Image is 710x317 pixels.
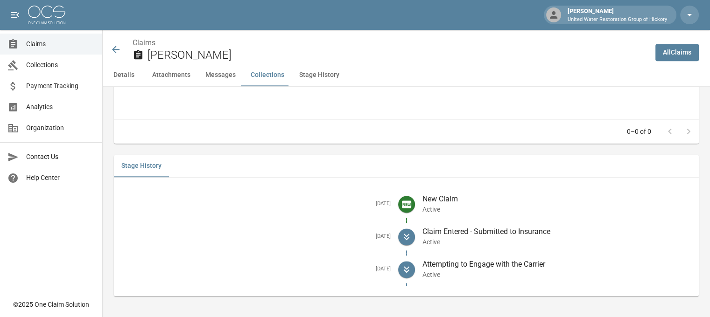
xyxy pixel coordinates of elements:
[422,226,692,237] p: Claim Entered - Submitted to Insurance
[103,64,710,86] div: anchor tabs
[26,173,95,183] span: Help Center
[422,205,692,214] p: Active
[121,233,391,240] h5: [DATE]
[121,200,391,207] h5: [DATE]
[422,193,692,205] p: New Claim
[655,44,699,61] a: AllClaims
[422,237,692,247] p: Active
[564,7,671,23] div: [PERSON_NAME]
[243,64,292,86] button: Collections
[292,64,347,86] button: Stage History
[422,259,692,270] p: Attempting to Engage with the Carrier
[26,60,95,70] span: Collections
[114,155,169,177] button: Stage History
[148,48,648,62] h2: [PERSON_NAME]
[133,38,155,47] a: Claims
[26,123,95,133] span: Organization
[133,37,648,48] nav: breadcrumb
[198,64,243,86] button: Messages
[121,266,391,273] h5: [DATE]
[114,155,699,177] div: related-list tabs
[13,300,89,309] div: © 2025 One Claim Solution
[568,16,667,24] p: United Water Restoration Group of Hickory
[422,270,692,279] p: Active
[103,64,145,86] button: Details
[26,102,95,112] span: Analytics
[26,152,95,162] span: Contact Us
[26,81,95,91] span: Payment Tracking
[145,64,198,86] button: Attachments
[28,6,65,24] img: ocs-logo-white-transparent.png
[627,127,651,136] p: 0–0 of 0
[26,39,95,49] span: Claims
[6,6,24,24] button: open drawer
